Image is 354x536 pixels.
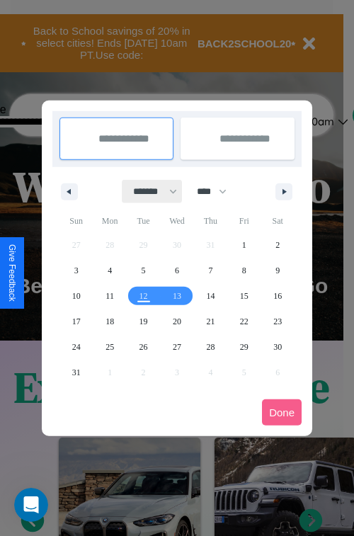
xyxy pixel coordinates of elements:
button: 7 [194,258,227,283]
span: 25 [105,334,114,360]
span: 13 [173,283,181,309]
button: 13 [160,283,193,309]
span: 6 [175,258,179,283]
span: 17 [72,309,81,334]
span: 20 [173,309,181,334]
span: 1 [242,232,246,258]
span: 2 [275,232,280,258]
button: 4 [93,258,126,283]
button: 25 [93,334,126,360]
span: 16 [273,283,282,309]
button: 26 [127,334,160,360]
button: 29 [227,334,261,360]
span: 26 [139,334,148,360]
button: 21 [194,309,227,334]
button: 20 [160,309,193,334]
span: 7 [208,258,212,283]
span: 8 [242,258,246,283]
button: 16 [261,283,295,309]
button: 19 [127,309,160,334]
button: 5 [127,258,160,283]
span: 19 [139,309,148,334]
button: 2 [261,232,295,258]
span: 9 [275,258,280,283]
button: 14 [194,283,227,309]
span: 12 [139,283,148,309]
span: Thu [194,210,227,232]
button: 28 [194,334,227,360]
button: 3 [59,258,93,283]
span: 30 [273,334,282,360]
span: 27 [173,334,181,360]
span: 24 [72,334,81,360]
span: Mon [93,210,126,232]
div: Give Feedback [7,244,17,302]
span: 23 [273,309,282,334]
button: 31 [59,360,93,385]
span: 15 [240,283,249,309]
button: 30 [261,334,295,360]
button: 27 [160,334,193,360]
span: Sun [59,210,93,232]
button: 11 [93,283,126,309]
button: 15 [227,283,261,309]
button: 10 [59,283,93,309]
span: Wed [160,210,193,232]
button: 22 [227,309,261,334]
span: 4 [108,258,112,283]
button: Done [262,399,302,426]
span: 10 [72,283,81,309]
button: 8 [227,258,261,283]
span: 18 [105,309,114,334]
button: 6 [160,258,193,283]
span: 21 [206,309,215,334]
span: Tue [127,210,160,232]
button: 24 [59,334,93,360]
span: 14 [206,283,215,309]
iframe: Intercom live chat [14,488,48,522]
button: 9 [261,258,295,283]
button: 23 [261,309,295,334]
span: Fri [227,210,261,232]
button: 1 [227,232,261,258]
button: 17 [59,309,93,334]
span: 22 [240,309,249,334]
span: 3 [74,258,79,283]
span: 29 [240,334,249,360]
span: 28 [206,334,215,360]
span: 11 [105,283,114,309]
span: 5 [142,258,146,283]
span: Sat [261,210,295,232]
button: 18 [93,309,126,334]
span: 31 [72,360,81,385]
button: 12 [127,283,160,309]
